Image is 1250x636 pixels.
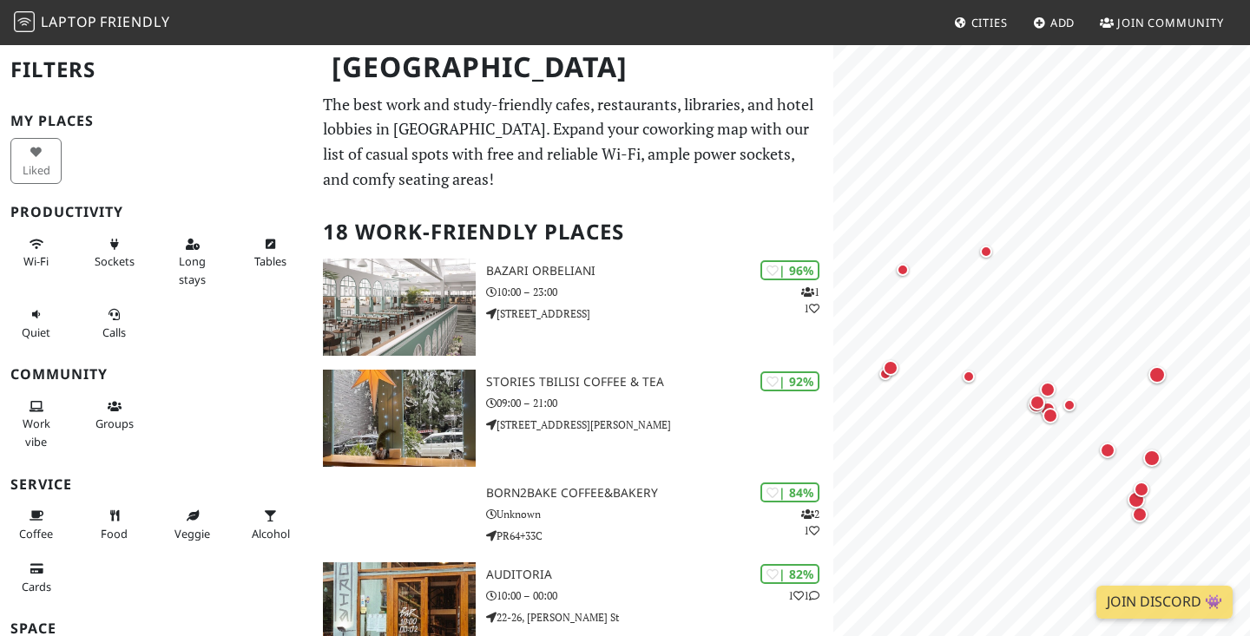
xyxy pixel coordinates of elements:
[801,506,819,539] p: 2 1
[892,259,913,280] div: Map marker
[760,371,819,391] div: | 92%
[1096,439,1119,462] div: Map marker
[167,502,218,547] button: Veggie
[958,366,979,387] div: Map marker
[245,230,296,276] button: Tables
[971,15,1008,30] span: Cities
[23,253,49,269] span: Stable Wi-Fi
[95,416,134,431] span: Group tables
[486,416,833,433] p: [STREET_ADDRESS][PERSON_NAME]
[1039,404,1062,427] div: Map marker
[254,253,286,269] span: Work-friendly tables
[10,392,62,456] button: Work vibe
[323,259,476,356] img: Bazari Orbeliani
[174,526,210,541] span: Veggie
[486,375,833,390] h3: Stories Tbilisi Coffee & Tea
[102,325,126,340] span: Video/audio calls
[486,567,833,582] h3: Auditoria
[89,230,140,276] button: Sockets
[312,370,833,467] a: Stories Tbilisi Coffee & Tea | 92% Stories Tbilisi Coffee & Tea 09:00 – 21:00 [STREET_ADDRESS][PE...
[1036,398,1059,421] div: Map marker
[976,241,997,262] div: Map marker
[1145,363,1169,387] div: Map marker
[22,325,50,340] span: Quiet
[1050,15,1076,30] span: Add
[1026,391,1049,414] div: Map marker
[252,526,290,541] span: Alcohol
[89,392,140,438] button: Groups
[10,230,62,276] button: Wi-Fi
[10,204,302,220] h3: Productivity
[1093,7,1231,38] a: Join Community
[760,482,819,502] div: | 84%
[486,395,833,411] p: 09:00 – 21:00
[312,259,833,356] a: Bazari Orbeliani | 96% 11 Bazari Orbeliani 10:00 – 23:00 [STREET_ADDRESS]
[19,526,53,541] span: Coffee
[486,305,833,322] p: [STREET_ADDRESS]
[14,8,170,38] a: LaptopFriendly LaptopFriendly
[89,300,140,346] button: Calls
[1024,392,1049,416] div: Map marker
[1140,446,1164,470] div: Map marker
[486,587,833,604] p: 10:00 – 00:00
[323,370,476,467] img: Stories Tbilisi Coffee & Tea
[10,554,62,600] button: Cards
[760,564,819,584] div: | 82%
[1059,395,1080,416] div: Map marker
[318,43,830,91] h1: [GEOGRAPHIC_DATA]
[10,300,62,346] button: Quiet
[879,357,902,379] div: Map marker
[801,284,819,317] p: 1 1
[1130,478,1153,501] div: Map marker
[486,506,833,522] p: Unknown
[486,528,833,544] p: PR64+33C
[100,12,169,31] span: Friendly
[14,11,35,32] img: LaptopFriendly
[179,253,206,286] span: Long stays
[875,364,896,384] div: Map marker
[1128,503,1151,526] div: Map marker
[95,253,135,269] span: Power sockets
[1124,488,1148,512] div: Map marker
[486,284,833,300] p: 10:00 – 23:00
[312,481,833,548] a: | 84% 21 Born2Bake Coffee&Bakery Unknown PR64+33C
[23,416,50,449] span: People working
[323,92,823,192] p: The best work and study-friendly cafes, restaurants, libraries, and hotel lobbies in [GEOGRAPHIC_...
[101,526,128,541] span: Food
[41,12,97,31] span: Laptop
[760,260,819,280] div: | 96%
[788,587,819,604] p: 1 1
[10,366,302,383] h3: Community
[22,579,51,594] span: Credit cards
[323,206,823,259] h2: 18 Work-Friendly Places
[486,609,833,626] p: 22-26, [PERSON_NAME] St
[10,43,302,96] h2: Filters
[486,486,833,501] h3: Born2Bake Coffee&Bakery
[1096,586,1233,619] a: Join Discord 👾
[89,502,140,547] button: Food
[10,113,302,129] h3: My Places
[167,230,218,293] button: Long stays
[947,7,1015,38] a: Cities
[1117,15,1224,30] span: Join Community
[1036,378,1059,401] div: Map marker
[1026,7,1082,38] a: Add
[10,502,62,547] button: Coffee
[10,476,302,493] h3: Service
[486,264,833,279] h3: Bazari Orbeliani
[245,502,296,547] button: Alcohol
